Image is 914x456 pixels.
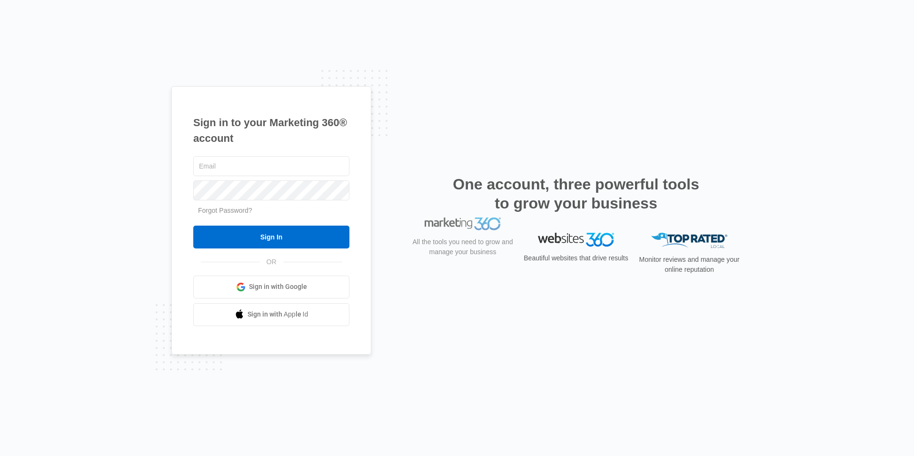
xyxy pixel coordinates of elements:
[248,309,308,319] span: Sign in with Apple Id
[409,252,516,272] p: All the tools you need to grow and manage your business
[198,207,252,214] a: Forgot Password?
[260,257,283,267] span: OR
[651,233,727,248] img: Top Rated Local
[450,175,702,213] h2: One account, three powerful tools to grow your business
[193,156,349,176] input: Email
[523,253,629,263] p: Beautiful websites that drive results
[249,282,307,292] span: Sign in with Google
[193,115,349,146] h1: Sign in to your Marketing 360® account
[193,226,349,248] input: Sign In
[636,255,743,275] p: Monitor reviews and manage your online reputation
[193,303,349,326] a: Sign in with Apple Id
[425,233,501,246] img: Marketing 360
[193,276,349,298] a: Sign in with Google
[538,233,614,247] img: Websites 360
